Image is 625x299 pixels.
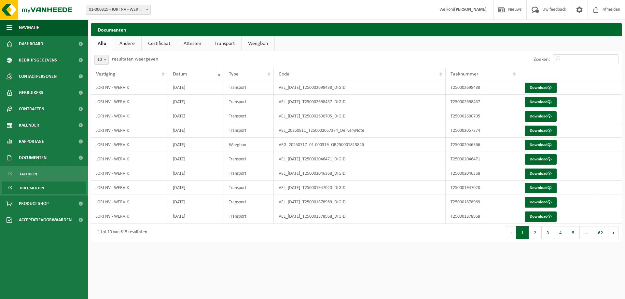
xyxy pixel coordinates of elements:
span: 01-000319 - JORI NV - WERVIK [86,5,151,15]
td: JORI NV - WERVIK [91,152,168,166]
td: T250002698437 [446,95,519,109]
button: 1 [516,226,529,239]
td: JORI NV - WERVIK [91,123,168,138]
td: JORI NV - WERVIK [91,109,168,123]
td: JORI NV - WERVIK [91,138,168,152]
td: Transport [224,80,274,95]
strong: [PERSON_NAME] [454,7,487,12]
span: Navigatie [19,20,39,36]
span: Datum [173,72,187,77]
span: Product Shop [19,196,49,212]
a: Weegbon [242,36,274,51]
td: [DATE] [168,166,224,181]
td: Transport [224,123,274,138]
a: Download [525,183,557,193]
span: Taaknummer [451,72,479,77]
a: Download [525,197,557,208]
td: Transport [224,109,274,123]
td: JORI NV - WERVIK [91,80,168,95]
td: VEL_[DATE]_T250002046471_DIGID [274,152,446,166]
td: T250001947020 [446,181,519,195]
td: Transport [224,181,274,195]
button: 3 [542,226,554,239]
span: Kalender [19,117,39,133]
td: JORI NV - WERVIK [91,181,168,195]
span: Dashboard [19,36,43,52]
a: Facturen [2,168,86,180]
div: 1 tot 10 van 615 resultaten [94,227,147,238]
button: 62 [593,226,608,239]
td: VEL_[DATE]_T250001947020_DIGID [274,181,446,195]
span: 10 [94,55,109,65]
td: [DATE] [168,152,224,166]
a: Download [525,169,557,179]
a: Andere [113,36,141,51]
span: Acceptatievoorwaarden [19,212,72,228]
button: 4 [554,226,567,239]
td: VEL_[DATE]_T250002698438_DIGID [274,80,446,95]
td: [DATE] [168,123,224,138]
a: Download [525,126,557,136]
td: [DATE] [168,109,224,123]
td: [DATE] [168,80,224,95]
span: Type [229,72,239,77]
span: Bedrijfsgegevens [19,52,57,68]
td: T250002698438 [446,80,519,95]
td: T250001878969 [446,195,519,209]
td: T250001878968 [446,209,519,224]
a: Attesten [177,36,208,51]
button: 5 [567,226,580,239]
span: Rapportage [19,133,44,150]
a: Download [525,140,557,150]
a: Download [525,211,557,222]
td: Transport [224,166,274,181]
button: Next [608,226,618,239]
td: Transport [224,209,274,224]
td: Transport [224,95,274,109]
span: Vestiging [96,72,115,77]
span: Contactpersonen [19,68,57,85]
span: Documenten [19,150,47,166]
span: Gebruikers [19,85,43,101]
td: [DATE] [168,95,224,109]
label: resultaten weergeven [112,57,158,62]
a: Download [525,111,557,122]
td: Transport [224,195,274,209]
span: 01-000319 - JORI NV - WERVIK [86,5,150,14]
td: VEL_[DATE]_T250001878968_DIGID [274,209,446,224]
td: T250002046471 [446,152,519,166]
td: JORI NV - WERVIK [91,195,168,209]
td: T250002046368 [446,166,519,181]
td: VEL_20250811_T250002057374_DeliveryNote [274,123,446,138]
td: [DATE] [168,209,224,224]
a: Documenten [2,182,86,194]
td: [DATE] [168,195,224,209]
td: JORI NV - WERVIK [91,209,168,224]
a: Alle [91,36,113,51]
td: JORI NV - WERVIK [91,95,168,109]
span: Code [279,72,289,77]
span: Facturen [20,168,37,180]
td: T250002057374 [446,123,519,138]
td: T250002046366 [446,138,519,152]
td: T250002600705 [446,109,519,123]
span: … [580,226,593,239]
span: 10 [95,55,108,64]
td: VEL_[DATE]_T250002046368_DIGID [274,166,446,181]
td: VEL_[DATE]_T250002698437_DIGID [274,95,446,109]
a: Download [525,154,557,165]
button: 2 [529,226,542,239]
span: Documenten [20,182,44,194]
a: Certificaat [142,36,177,51]
td: [DATE] [168,138,224,152]
td: VEG_20250717_01-000319_QR250001813826 [274,138,446,152]
span: Contracten [19,101,44,117]
td: VEL_[DATE]_T250001878969_DIGID [274,195,446,209]
td: Transport [224,152,274,166]
a: Transport [208,36,241,51]
a: Download [525,83,557,93]
td: Weegbon [224,138,274,152]
h2: Documenten [91,23,622,36]
td: VEL_[DATE]_T250002600705_DIGID [274,109,446,123]
button: Previous [506,226,516,239]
